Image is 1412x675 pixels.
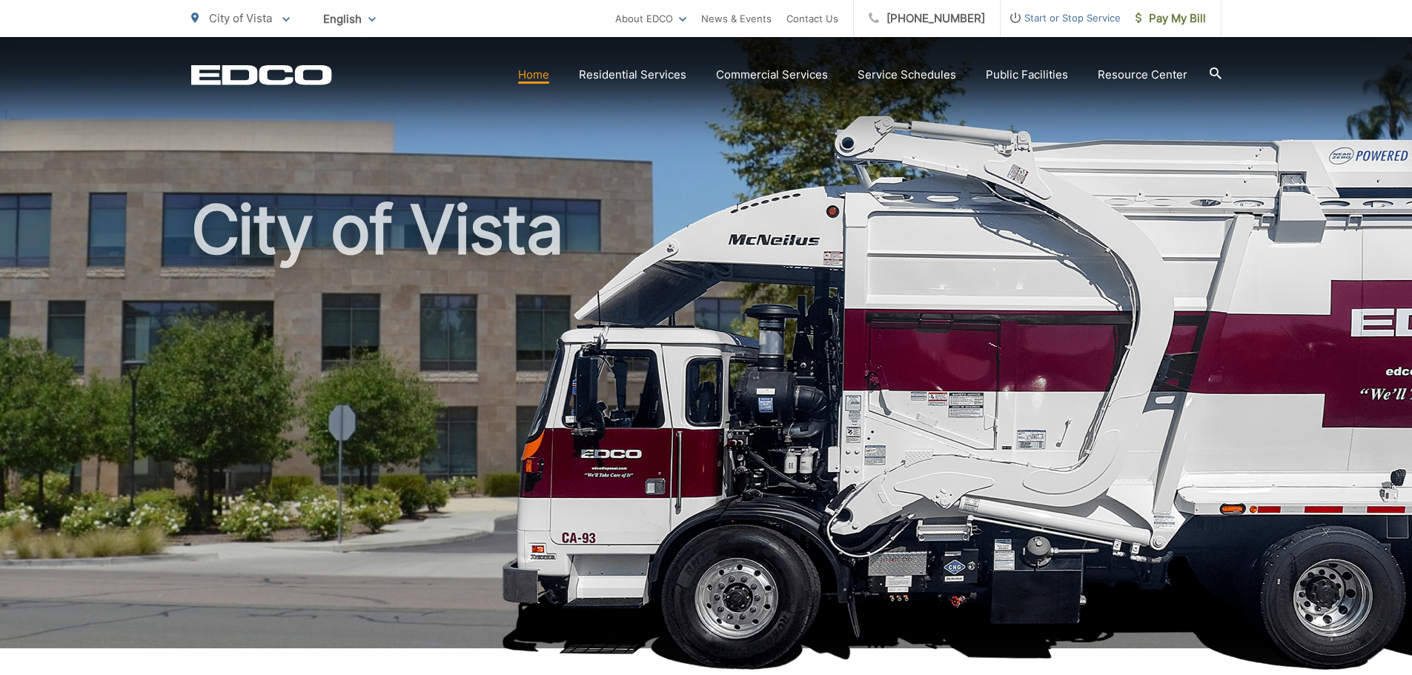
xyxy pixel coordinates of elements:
span: Pay My Bill [1136,10,1206,27]
a: Contact Us [786,10,838,27]
a: Commercial Services [716,66,828,84]
a: EDCD logo. Return to the homepage. [191,64,332,85]
a: Residential Services [579,66,686,84]
a: Home [518,66,549,84]
a: Resource Center [1098,66,1187,84]
a: About EDCO [615,10,686,27]
a: Service Schedules [858,66,956,84]
a: News & Events [701,10,772,27]
span: City of Vista [209,11,272,25]
a: Public Facilities [986,66,1068,84]
h1: City of Vista [191,193,1222,662]
span: English [312,6,387,32]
